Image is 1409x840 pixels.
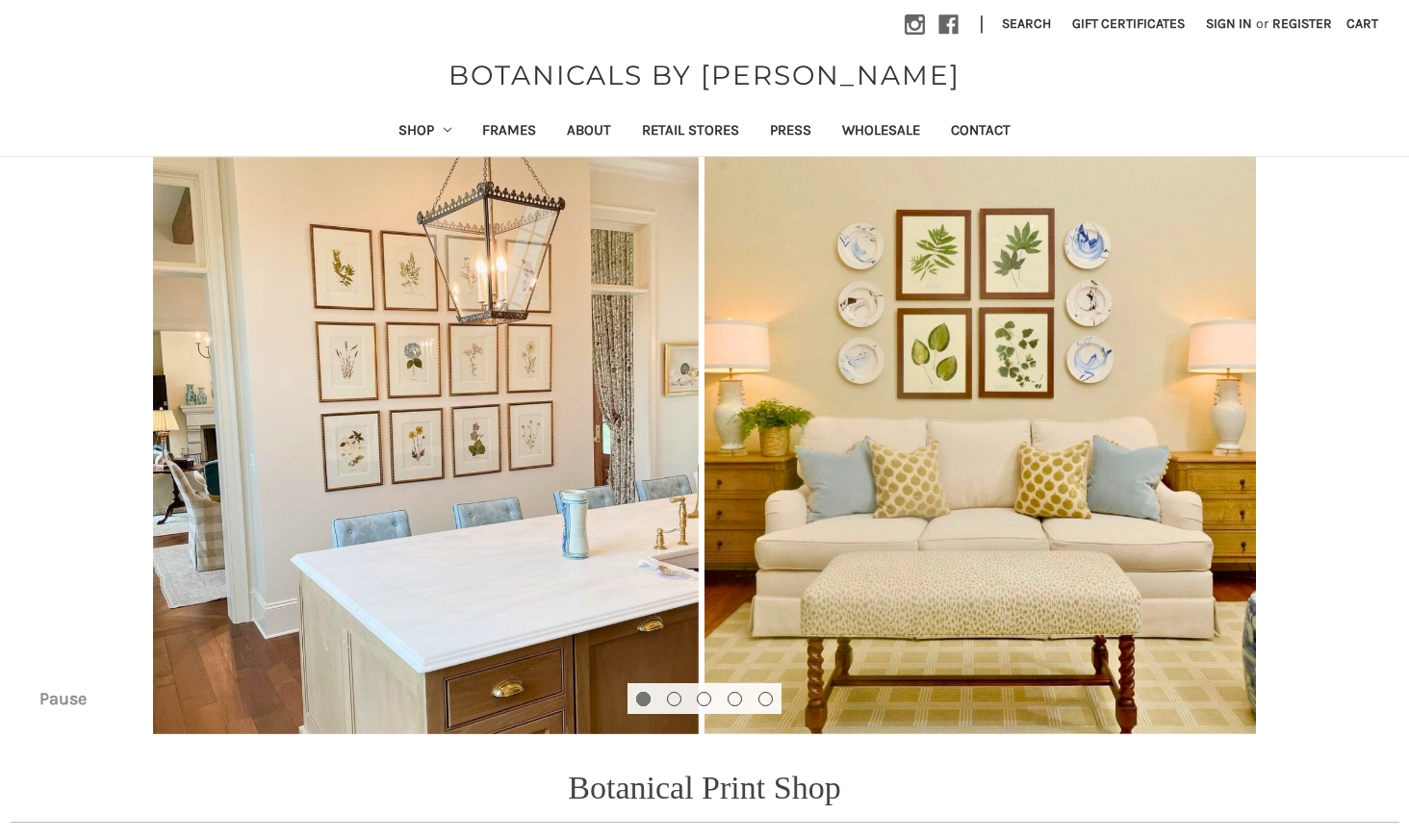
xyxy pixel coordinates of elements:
span: or [1254,13,1270,34]
span: Go to slide 4 of 5 [729,717,741,718]
button: Go to slide 2 of 5 [667,692,681,706]
a: Wholesale [827,109,935,156]
span: Cart [1346,15,1378,32]
button: Go to slide 1 of 5, active [636,692,651,706]
button: Go to slide 4 of 5 [728,692,742,706]
li: | [972,10,991,40]
button: Pause carousel [24,683,101,714]
span: Go to slide 2 of 5 [668,717,680,718]
a: Contact [935,109,1026,156]
a: BOTANICALS BY [PERSON_NAME] [439,55,970,95]
a: Retail Stores [627,109,755,156]
span: Go to slide 5 of 5 [759,717,772,718]
a: Frames [467,109,551,156]
button: Go to slide 5 of 5 [758,692,773,706]
p: Botanical Print Shop [568,763,840,812]
a: Shop [383,109,468,156]
a: About [551,109,627,156]
button: Go to slide 3 of 5 [697,692,711,706]
span: Go to slide 3 of 5 [698,717,710,718]
a: Press [755,109,827,156]
span: Go to slide 1 of 5, active [637,717,650,718]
